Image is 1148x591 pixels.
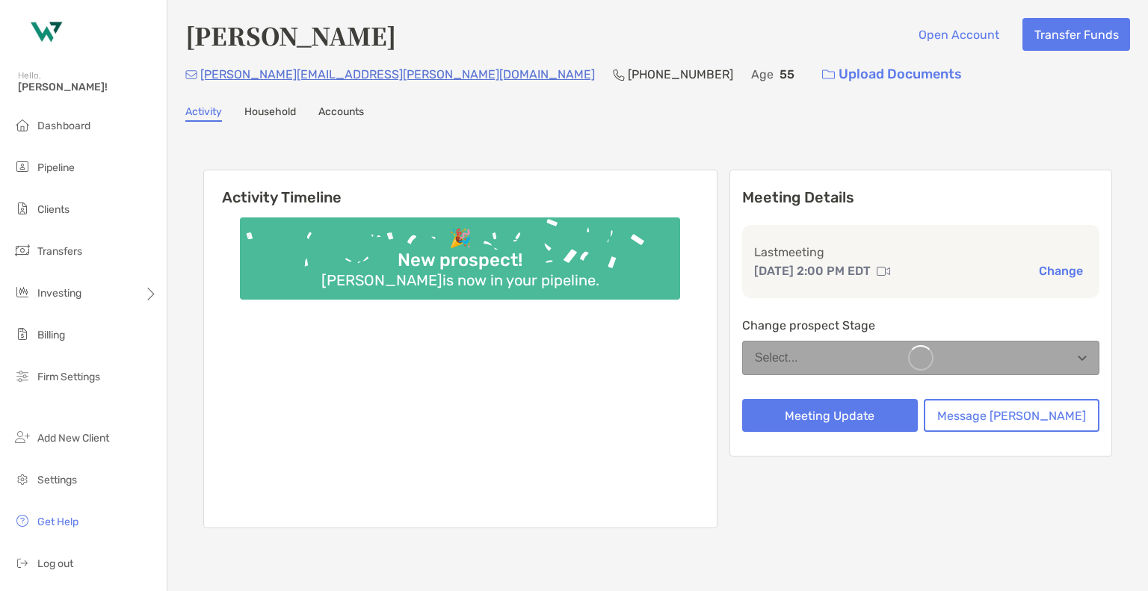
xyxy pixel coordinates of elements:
[18,6,72,60] img: Zoe Logo
[37,203,70,216] span: Clients
[200,65,595,84] p: [PERSON_NAME][EMAIL_ADDRESS][PERSON_NAME][DOMAIN_NAME]
[13,428,31,446] img: add_new_client icon
[392,250,528,271] div: New prospect!
[318,105,364,122] a: Accounts
[185,18,396,52] h4: [PERSON_NAME]
[315,271,605,289] div: [PERSON_NAME] is now in your pipeline.
[185,105,222,122] a: Activity
[37,371,100,383] span: Firm Settings
[1034,263,1087,279] button: Change
[37,161,75,174] span: Pipeline
[37,120,90,132] span: Dashboard
[244,105,296,122] a: Household
[37,474,77,486] span: Settings
[13,283,31,301] img: investing icon
[754,262,871,280] p: [DATE] 2:00 PM EDT
[751,65,774,84] p: Age
[18,81,158,93] span: [PERSON_NAME]!
[613,69,625,81] img: Phone Icon
[742,399,918,432] button: Meeting Update
[37,329,65,341] span: Billing
[742,316,1099,335] p: Change prospect Stage
[742,188,1099,207] p: Meeting Details
[204,170,717,206] h6: Activity Timeline
[13,470,31,488] img: settings icon
[185,70,197,79] img: Email Icon
[13,116,31,134] img: dashboard icon
[13,158,31,176] img: pipeline icon
[37,557,73,570] span: Log out
[13,199,31,217] img: clients icon
[822,69,835,80] img: button icon
[877,265,890,277] img: communication type
[924,399,1099,432] button: Message [PERSON_NAME]
[13,367,31,385] img: firm-settings icon
[37,287,81,300] span: Investing
[1022,18,1130,51] button: Transfer Funds
[37,516,78,528] span: Get Help
[780,65,794,84] p: 55
[37,245,82,258] span: Transfers
[37,432,109,445] span: Add New Client
[907,18,1010,51] button: Open Account
[754,243,1087,262] p: Last meeting
[13,325,31,343] img: billing icon
[812,58,972,90] a: Upload Documents
[443,228,478,250] div: 🎉
[628,65,733,84] p: [PHONE_NUMBER]
[13,554,31,572] img: logout icon
[13,512,31,530] img: get-help icon
[13,241,31,259] img: transfers icon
